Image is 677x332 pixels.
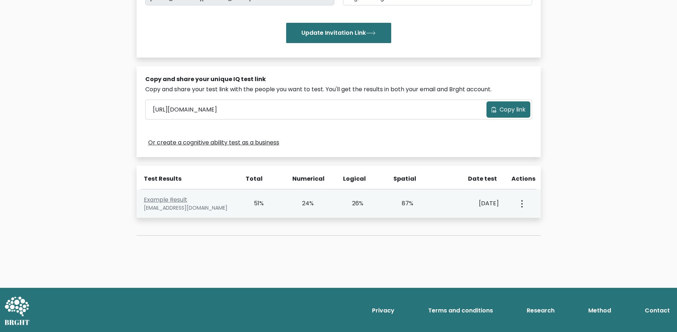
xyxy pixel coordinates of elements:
div: 51% [243,199,264,208]
div: Date test [444,175,503,183]
div: 24% [293,199,314,208]
a: Research [524,303,557,318]
a: Example Result [144,196,187,204]
div: 26% [343,199,364,208]
div: [DATE] [443,199,499,208]
button: Copy link [486,101,530,118]
div: Actions [511,175,536,183]
a: Contact [642,303,673,318]
a: Privacy [369,303,397,318]
a: Or create a cognitive ability test as a business [148,138,279,147]
a: Method [585,303,614,318]
div: 87% [393,199,413,208]
div: Spatial [393,175,414,183]
div: [EMAIL_ADDRESS][DOMAIN_NAME] [144,204,235,212]
span: Copy link [500,105,526,114]
div: Copy and share your test link with the people you want to test. You'll get the results in both yo... [145,85,532,94]
div: Logical [343,175,364,183]
div: Total [242,175,263,183]
div: Copy and share your unique IQ test link [145,75,532,84]
div: Numerical [292,175,313,183]
div: Test Results [144,175,233,183]
a: Terms and conditions [425,303,496,318]
button: Update Invitation Link [286,23,391,43]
